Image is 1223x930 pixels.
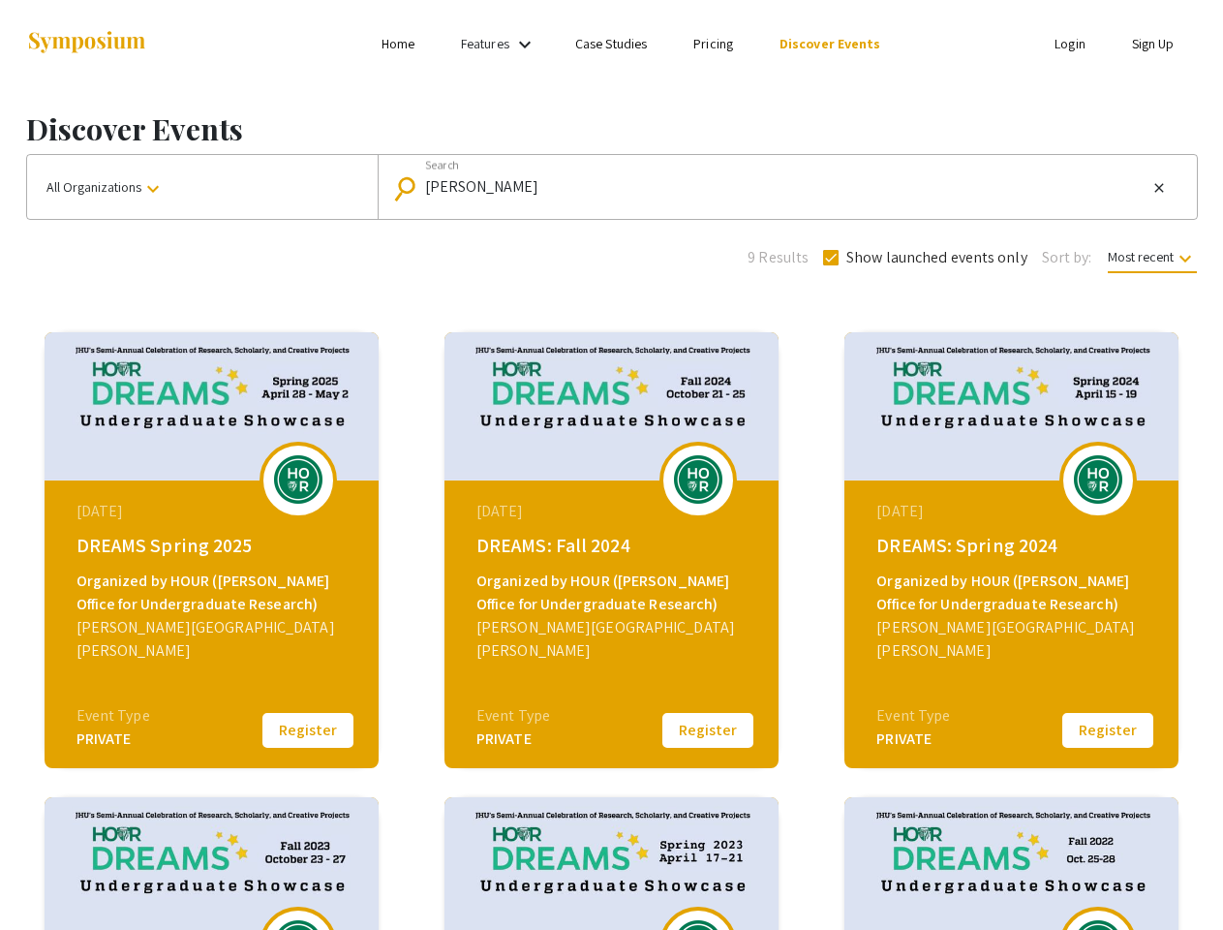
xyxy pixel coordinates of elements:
[1108,248,1197,273] span: Most recent
[1147,176,1171,200] button: Clear
[26,30,147,56] img: Symposium by ForagerOne
[269,455,327,504] img: dreams-spring-2025_eventLogo_7b54a7_.png
[876,500,1151,523] div: [DATE]
[444,332,779,480] img: dreams-fall-2024_eventCoverPhoto_0caa39__thumb.jpg
[76,570,352,616] div: Organized by HOUR ([PERSON_NAME] Office for Undergraduate Research)
[1042,246,1092,269] span: Sort by:
[876,570,1151,616] div: Organized by HOUR ([PERSON_NAME] Office for Undergraduate Research)
[76,531,352,560] div: DREAMS Spring 2025
[476,728,550,751] div: PRIVATE
[476,531,751,560] div: DREAMS: Fall 2024
[669,455,727,504] img: dreams-fall-2024_eventLogo_ff6658_.png
[659,710,756,751] button: Register
[15,843,82,915] iframe: Chat
[1055,35,1085,52] a: Login
[27,155,378,219] button: All Organizations
[1151,179,1167,197] mat-icon: close
[693,35,733,52] a: Pricing
[76,500,352,523] div: [DATE]
[876,704,950,728] div: Event Type
[260,710,356,751] button: Register
[1174,247,1197,270] mat-icon: keyboard_arrow_down
[45,332,379,480] img: dreams-spring-2025_eventCoverPhoto_df4d26__thumb.jpg
[476,616,751,663] div: [PERSON_NAME][GEOGRAPHIC_DATA][PERSON_NAME]
[141,177,165,201] mat-icon: keyboard_arrow_down
[76,616,352,663] div: [PERSON_NAME][GEOGRAPHIC_DATA][PERSON_NAME]
[1059,710,1156,751] button: Register
[476,704,550,728] div: Event Type
[846,246,1027,269] span: Show launched events only
[876,728,950,751] div: PRIVATE
[476,500,751,523] div: [DATE]
[876,616,1151,663] div: [PERSON_NAME][GEOGRAPHIC_DATA][PERSON_NAME]
[26,111,1198,146] h1: Discover Events
[1069,455,1127,504] img: dreams-spring-2024_eventLogo_346f6f_.png
[513,33,536,56] mat-icon: Expand Features list
[382,35,414,52] a: Home
[780,35,881,52] a: Discover Events
[396,171,424,205] mat-icon: Search
[76,728,150,751] div: PRIVATE
[425,178,1147,196] input: Looking for something specific?
[748,246,809,269] span: 9 Results
[575,35,647,52] a: Case Studies
[1092,239,1212,274] button: Most recent
[46,178,165,196] span: All Organizations
[76,704,150,728] div: Event Type
[461,35,509,52] a: Features
[876,531,1151,560] div: DREAMS: Spring 2024
[476,570,751,616] div: Organized by HOUR ([PERSON_NAME] Office for Undergraduate Research)
[1132,35,1175,52] a: Sign Up
[844,332,1178,480] img: dreams-spring-2024_eventCoverPhoto_ffb700__thumb.jpg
